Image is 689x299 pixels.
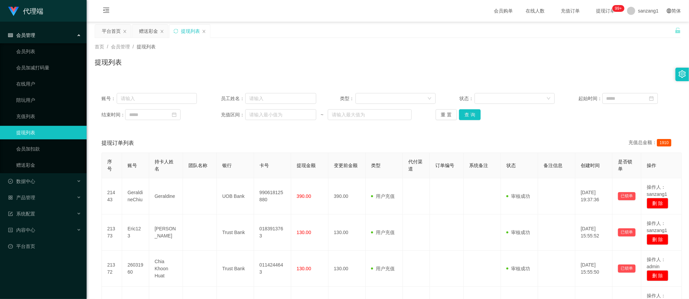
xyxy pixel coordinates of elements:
[575,214,613,251] td: [DATE] 15:55:52
[181,25,200,38] div: 提现列表
[133,44,134,49] span: /
[149,214,183,251] td: [PERSON_NAME]
[618,159,632,171] span: 是否锁单
[428,96,432,101] i: 图标: down
[649,96,654,101] i: 图标: calendar
[117,93,197,104] input: 请输入
[547,96,551,101] i: 图标: down
[102,214,122,251] td: 21373
[328,178,366,214] td: 390.00
[340,95,355,102] span: 类型：
[16,61,81,74] a: 会员加减打码量
[628,139,674,147] div: 充值总金额：
[657,139,671,146] span: 1910
[647,270,668,281] button: 删 除
[221,111,245,118] span: 充值区间：
[160,29,164,33] i: 图标: close
[95,0,118,22] i: 图标: menu-fold
[675,27,681,33] i: 图标: unlock
[579,95,602,102] span: 起始时间：
[647,163,656,168] span: 操作
[328,109,412,120] input: 请输入最大值为
[8,239,81,253] a: 图标: dashboard平台首页
[371,193,395,199] span: 用户充值
[222,163,232,168] span: 银行
[647,257,666,269] span: 操作人：admin
[469,163,488,168] span: 系统备注
[16,126,81,139] a: 提现列表
[254,178,291,214] td: 990618125880
[95,44,104,49] span: 首页
[506,193,530,199] span: 审核成功
[172,112,177,117] i: 图标: calendar
[202,29,206,33] i: 图标: close
[102,25,121,38] div: 平台首页
[128,163,137,168] span: 账号
[8,8,43,14] a: 代理端
[137,44,156,49] span: 提现列表
[647,234,668,245] button: 删 除
[581,163,600,168] span: 创建时间
[297,266,311,271] span: 130.00
[8,32,35,38] span: 会员管理
[95,57,122,67] h1: 提现列表
[459,95,475,102] span: 状态：
[221,95,245,102] span: 员工姓名：
[122,178,149,214] td: GeraldineChiu
[647,221,667,233] span: 操作人：sanzang1
[16,77,81,91] a: 在线用户
[139,25,158,38] div: 赠送彩金
[102,251,122,287] td: 21372
[459,109,481,120] button: 查 询
[316,111,328,118] span: ~
[667,8,671,13] i: 图标: global
[297,163,316,168] span: 提现金额
[647,184,667,197] span: 操作人：sanzang1
[111,44,130,49] span: 会员管理
[16,93,81,107] a: 陪玩用户
[8,195,13,200] i: 图标: appstore-o
[254,251,291,287] td: 0114244643
[506,163,516,168] span: 状态
[647,198,668,209] button: 删 除
[254,214,291,251] td: 0183913763
[575,178,613,214] td: [DATE] 19:37:36
[16,110,81,123] a: 充值列表
[217,251,254,287] td: Trust Bank
[101,95,117,102] span: 账号：
[8,7,19,16] img: logo.9652507e.png
[371,230,395,235] span: 用户充值
[679,70,686,78] i: 图标: setting
[101,139,134,147] span: 提现订单列表
[618,192,636,200] button: 已锁单
[506,266,530,271] span: 审核成功
[122,251,149,287] td: 26031960
[8,211,13,216] i: 图标: form
[506,230,530,235] span: 审核成功
[23,0,43,22] h1: 代理端
[122,214,149,251] td: Eric123
[101,111,125,118] span: 结束时间：
[8,33,13,38] i: 图标: table
[575,251,613,287] td: [DATE] 15:55:50
[149,178,183,214] td: Geraldine
[16,158,81,172] a: 赠送彩金
[8,179,35,184] span: 数据中心
[408,159,422,171] span: 代付渠道
[8,211,35,216] span: 系统配置
[328,251,366,287] td: 130.00
[8,179,13,184] i: 图标: check-circle-o
[217,178,254,214] td: UOB Bank
[334,163,358,168] span: 变更前金额
[557,8,583,13] span: 充值订单
[123,29,127,33] i: 图标: close
[522,8,548,13] span: 在线人数
[8,227,35,233] span: 内容中心
[328,214,366,251] td: 130.00
[188,163,207,168] span: 团队名称
[245,93,316,104] input: 请输入
[8,228,13,232] i: 图标: profile
[8,195,35,200] span: 产品管理
[174,29,178,33] i: 图标: sync
[297,193,311,199] span: 390.00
